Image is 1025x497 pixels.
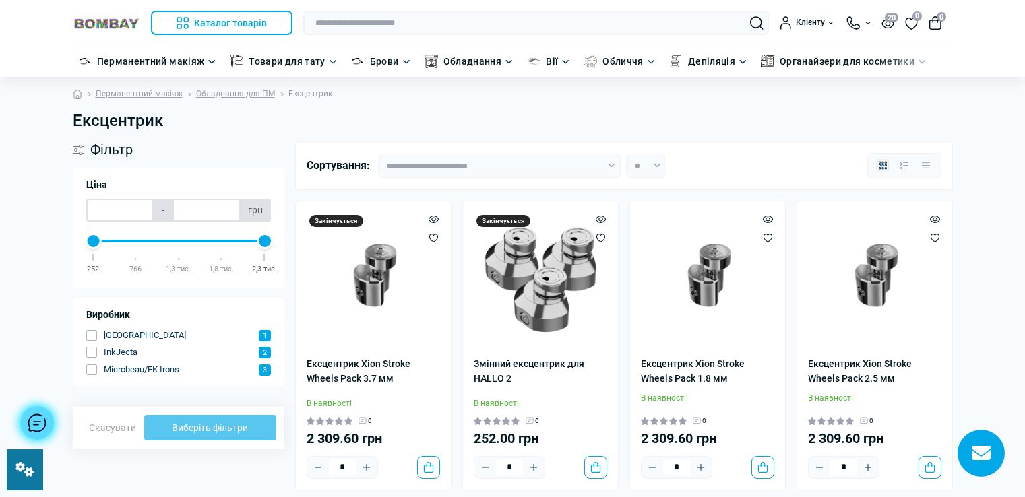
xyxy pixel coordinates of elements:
img: Ексцентрик Xion Stroke Wheels Pack 1.8 мм [641,212,774,345]
div: Min [86,233,102,249]
input: Quantity [830,459,857,475]
span: [GEOGRAPHIC_DATA] [104,329,186,342]
div: 1,8 тис. [209,263,234,275]
h1: Ексцентрик [73,111,953,131]
div: В наявності [474,397,607,410]
button: Plus [523,457,545,478]
a: Перманентний макіяж [97,54,205,69]
span: 0 [368,416,372,426]
div: Закінчується [476,215,530,227]
a: Обличчя [602,54,644,69]
button: Minus [474,457,496,478]
span: Виробник [86,308,130,322]
a: Обладнання для ПМ [196,88,275,100]
span: - [154,199,173,222]
span: 2 [259,347,271,358]
span: 0 [869,416,873,426]
a: Змінний ексцентрик для HALLO 2 [474,356,607,387]
button: [GEOGRAPHIC_DATA] 1 [86,329,272,342]
div: Фільтр [73,141,285,158]
button: Grid view [876,159,890,172]
img: Брови [351,55,365,68]
a: Обладнання [443,54,502,69]
a: 0 [905,15,918,30]
span: InkJecta [104,345,137,359]
span: 0 [535,416,539,426]
button: Wishlist [596,232,606,243]
button: To cart [751,456,774,479]
button: Plus [857,457,879,478]
button: Quick view [930,213,940,224]
div: 252.00 грн [474,432,607,445]
button: Quick view [429,213,439,224]
a: Органайзери для косметики [780,54,914,69]
select: Sort select [378,154,621,178]
button: Plus [356,457,377,478]
button: Price view [919,159,933,172]
a: Товари для тату [249,54,325,69]
span: 1 [259,330,271,341]
a: Ексцентрик Xion Stroke Wheels Pack 2.5 мм [808,356,941,387]
button: Minus [809,457,830,478]
a: Ексцентрик Xion Stroke Wheels Pack 3.7 мм [307,356,440,387]
div: В наявності [808,392,941,405]
button: Plus [690,457,712,478]
div: Сортування: [307,157,378,174]
button: Wishlist [930,232,940,243]
img: BOMBAY [73,17,140,30]
div: 766 [129,263,142,275]
span: 0 [702,416,706,426]
button: Microbeau/FK Irons 3 [86,363,272,376]
button: Виберіть фільтри [144,415,277,440]
div: Закінчується [309,215,363,227]
div: Max [257,233,273,249]
input: Quantity [496,459,523,475]
button: Wishlist [763,232,773,243]
img: Перманентний макіяж [78,55,92,68]
input: Quantity [663,459,690,475]
img: Обладнання [425,55,438,68]
span: Microbeau/FK Irons [104,363,179,376]
img: Товари для тату [230,55,243,68]
div: В наявності [641,392,774,405]
button: 0 [929,16,942,30]
img: Обличчя [584,55,597,68]
input: Quantity [329,459,356,475]
button: To cart [584,456,607,479]
button: To cart [417,456,440,479]
div: 2 309.60 грн [808,432,941,445]
button: Search [750,16,764,30]
div: 2 309.60 грн [307,432,440,445]
a: Вії [546,54,558,69]
button: Wishlist [429,232,439,243]
a: Брови [370,54,399,69]
button: List view [898,159,911,172]
input: Ціна [86,199,154,222]
span: 0 [937,12,946,22]
button: InkJecta 2 [86,345,272,359]
span: Ціна [86,178,107,192]
button: Каталог товарів [151,11,293,35]
button: Скасувати [81,417,144,438]
a: Депіляція [688,54,735,69]
span: 3 [259,364,271,376]
img: Ексцентрик Xion Stroke Wheels Pack 2.5 мм [808,212,941,345]
span: 20 [885,13,898,22]
button: Minus [307,457,329,478]
nav: breadcrumb [73,77,953,111]
button: To cart [919,456,941,479]
img: Змінний ексцентрик для HALLO 2 [474,212,607,345]
input: Ціна [173,199,240,222]
img: Вії [527,55,540,68]
div: 252 [87,263,99,275]
a: Ексцентрик Xion Stroke Wheels Pack 1.8 мм [641,356,774,387]
button: Quick view [763,213,773,224]
span: 0 [912,11,922,21]
li: Ексцентрик [275,88,332,100]
button: 20 [881,17,894,28]
span: грн [240,199,271,222]
img: Депіляція [669,55,683,68]
button: Quick view [596,213,606,224]
img: Ексцентрик Xion Stroke Wheels Pack 3.7 мм [307,212,440,345]
div: 2 309.60 грн [641,432,774,445]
